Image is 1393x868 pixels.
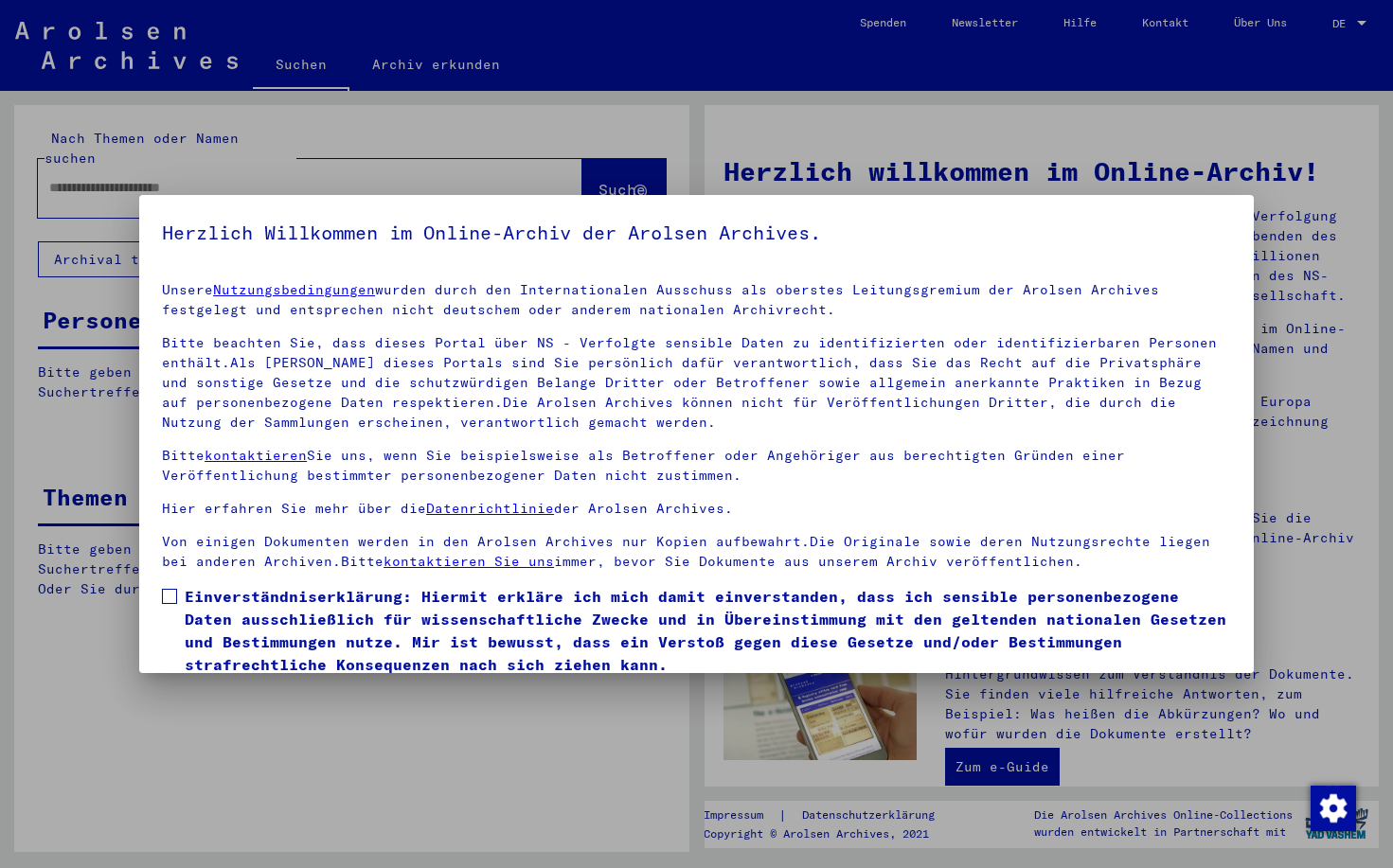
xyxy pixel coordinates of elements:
[384,553,554,570] a: kontaktieren Sie uns
[162,446,1231,486] p: Bitte Sie uns, wenn Sie beispielsweise als Betroffener oder Angehöriger aus berechtigten Gründen ...
[162,280,1231,320] p: Unsere wurden durch den Internationalen Ausschuss als oberstes Leitungsgremium der Arolsen Archiv...
[162,333,1231,433] p: Bitte beachten Sie, dass dieses Portal über NS - Verfolgte sensible Daten zu identifizierten oder...
[162,218,1231,248] h5: Herzlich Willkommen im Online-Archiv der Arolsen Archives.
[1311,786,1356,831] img: Zustimmung ändern
[1310,785,1355,830] div: Zustimmung ändern
[162,499,1231,519] p: Hier erfahren Sie mehr über die der Arolsen Archives.
[185,585,1231,676] span: Einverständniserklärung: Hiermit erkläre ich mich damit einverstanden, dass ich sensible personen...
[205,447,307,464] a: kontaktieren
[426,500,554,517] a: Datenrichtlinie
[213,281,375,298] a: Nutzungsbedingungen
[162,532,1231,572] p: Von einigen Dokumenten werden in den Arolsen Archives nur Kopien aufbewahrt.Die Originale sowie d...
